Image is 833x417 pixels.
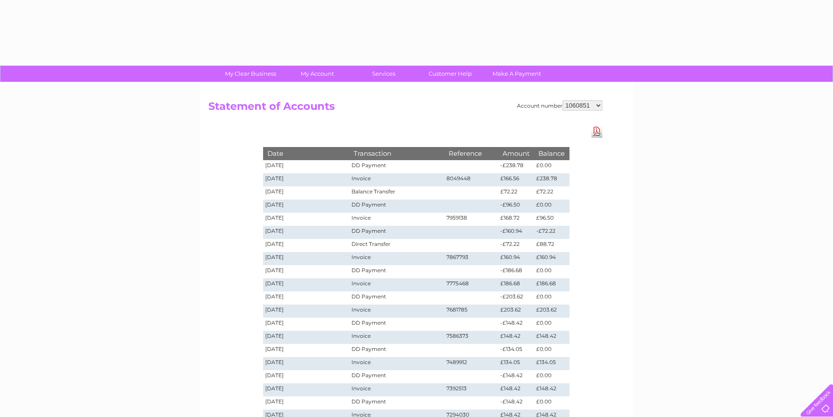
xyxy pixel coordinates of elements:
[534,370,569,383] td: £0.00
[349,265,444,278] td: DD Payment
[534,265,569,278] td: £0.00
[214,66,287,82] a: My Clear Business
[444,383,499,396] td: 7392513
[517,100,602,111] div: Account number
[414,66,486,82] a: Customer Help
[534,173,569,186] td: £238.78
[263,200,350,213] td: [DATE]
[534,252,569,265] td: £160.94
[498,370,534,383] td: -£148.42
[263,147,350,160] th: Date
[534,239,569,252] td: £88.72
[591,125,602,138] a: Download Pdf
[498,186,534,200] td: £72.22
[498,213,534,226] td: £168.72
[498,383,534,396] td: £148.42
[534,344,569,357] td: £0.00
[498,160,534,173] td: -£238.78
[349,383,444,396] td: Invoice
[349,331,444,344] td: Invoice
[349,305,444,318] td: Invoice
[281,66,353,82] a: My Account
[349,396,444,410] td: DD Payment
[444,252,499,265] td: 7867793
[263,357,350,370] td: [DATE]
[263,318,350,331] td: [DATE]
[534,357,569,370] td: £134.05
[263,239,350,252] td: [DATE]
[263,252,350,265] td: [DATE]
[534,305,569,318] td: £203.62
[444,305,499,318] td: 7681785
[498,173,534,186] td: £166.56
[534,186,569,200] td: £72.22
[498,305,534,318] td: £203.62
[263,344,350,357] td: [DATE]
[498,147,534,160] th: Amount
[263,396,350,410] td: [DATE]
[444,213,499,226] td: 7959138
[349,357,444,370] td: Invoice
[534,331,569,344] td: £148.42
[498,344,534,357] td: -£134.05
[208,100,602,117] h2: Statement of Accounts
[263,265,350,278] td: [DATE]
[349,173,444,186] td: Invoice
[498,200,534,213] td: -£96.50
[534,318,569,331] td: £0.00
[534,278,569,291] td: £186.68
[444,278,499,291] td: 7775468
[498,252,534,265] td: £160.94
[534,383,569,396] td: £148.42
[534,147,569,160] th: Balance
[444,173,499,186] td: 8049448
[534,291,569,305] td: £0.00
[498,396,534,410] td: -£148.42
[263,213,350,226] td: [DATE]
[263,160,350,173] td: [DATE]
[481,66,553,82] a: Make A Payment
[263,278,350,291] td: [DATE]
[263,305,350,318] td: [DATE]
[349,213,444,226] td: Invoice
[534,200,569,213] td: £0.00
[498,265,534,278] td: -£186.68
[349,147,444,160] th: Transaction
[349,291,444,305] td: DD Payment
[349,160,444,173] td: DD Payment
[534,213,569,226] td: £96.50
[498,318,534,331] td: -£148.42
[349,186,444,200] td: Balance Transfer
[444,331,499,344] td: 7586373
[263,186,350,200] td: [DATE]
[498,291,534,305] td: -£203.62
[349,252,444,265] td: Invoice
[349,239,444,252] td: Direct Transfer
[498,226,534,239] td: -£160.94
[349,226,444,239] td: DD Payment
[263,291,350,305] td: [DATE]
[534,226,569,239] td: -£72.22
[534,160,569,173] td: £0.00
[498,331,534,344] td: £148.42
[498,278,534,291] td: £186.68
[349,200,444,213] td: DD Payment
[263,370,350,383] td: [DATE]
[263,226,350,239] td: [DATE]
[444,357,499,370] td: 7489912
[349,278,444,291] td: Invoice
[498,357,534,370] td: £134.05
[498,239,534,252] td: -£72.22
[263,331,350,344] td: [DATE]
[349,370,444,383] td: DD Payment
[349,318,444,331] td: DD Payment
[349,344,444,357] td: DD Payment
[444,147,499,160] th: Reference
[263,383,350,396] td: [DATE]
[534,396,569,410] td: £0.00
[263,173,350,186] td: [DATE]
[348,66,420,82] a: Services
